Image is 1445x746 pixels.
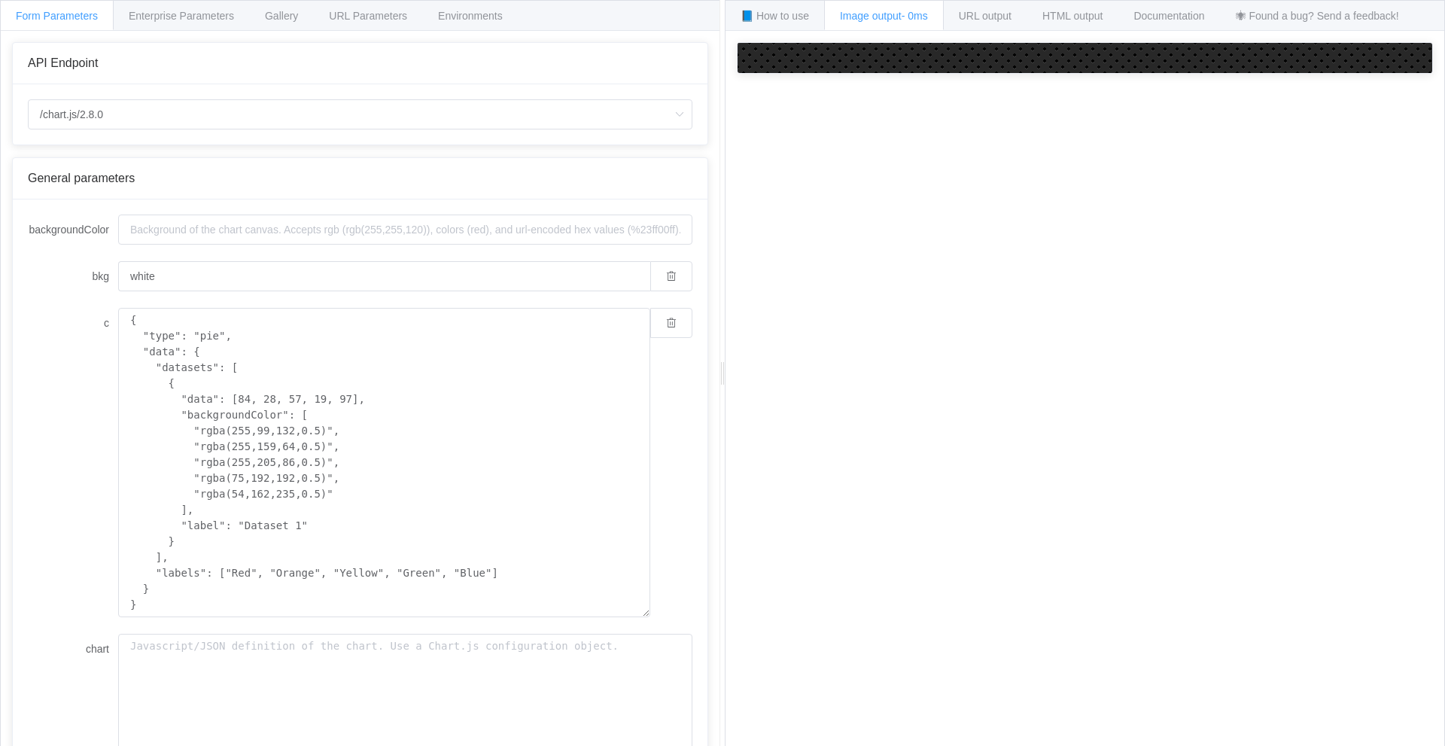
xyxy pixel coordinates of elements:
[902,10,928,22] span: - 0ms
[1236,10,1399,22] span: 🕷 Found a bug? Send a feedback!
[28,261,118,291] label: bkg
[28,308,118,338] label: c
[28,56,98,69] span: API Endpoint
[959,10,1011,22] span: URL output
[118,215,692,245] input: Background of the chart canvas. Accepts rgb (rgb(255,255,120)), colors (red), and url-encoded hex...
[28,99,692,129] input: Select
[118,261,650,291] input: Background of the chart canvas. Accepts rgb (rgb(255,255,120)), colors (red), and url-encoded hex...
[1133,10,1204,22] span: Documentation
[16,10,98,22] span: Form Parameters
[28,172,135,184] span: General parameters
[1042,10,1103,22] span: HTML output
[741,10,809,22] span: 📘 How to use
[329,10,407,22] span: URL Parameters
[840,10,928,22] span: Image output
[438,10,503,22] span: Environments
[129,10,234,22] span: Enterprise Parameters
[28,215,118,245] label: backgroundColor
[28,634,118,664] label: chart
[265,10,298,22] span: Gallery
